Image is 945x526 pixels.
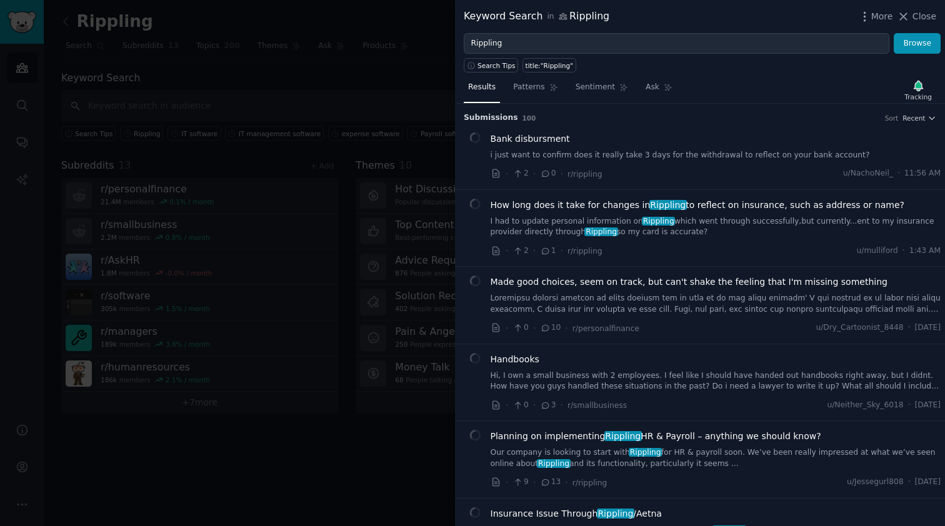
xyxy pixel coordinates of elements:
span: r/rippling [572,479,607,487]
span: r/smallbusiness [567,401,627,410]
span: u/Neither_Sky_6018 [827,400,903,411]
span: · [506,399,508,412]
div: Sort [885,114,899,122]
span: 11:56 AM [904,168,941,179]
span: How long does it take for changes in to reflect on insurance, such as address or name? [491,199,904,212]
span: u/mulliford [857,246,898,257]
div: Tracking [904,92,932,101]
span: u/Jessegurl808 [847,477,904,488]
span: [DATE] [915,322,941,334]
span: 9 [512,477,528,488]
span: [DATE] [915,400,941,411]
span: r/rippling [567,170,602,179]
a: Made good choices, seem on track, but can't shake the feeling that I'm missing something [491,275,887,289]
a: Hi, I own a small business with 2 employees. I feel like I should have handed out handbooks right... [491,370,941,392]
span: · [533,167,536,181]
span: · [533,322,536,335]
span: · [506,167,508,181]
span: 3 [540,400,556,411]
span: · [506,244,508,257]
span: 10 [540,322,561,334]
button: Tracking [900,77,936,103]
a: i just want to confirm does it really take 3 days for the withdrawal to reflect on your bank acco... [491,150,941,161]
a: How long does it take for changes inRipplingto reflect on insurance, such as address or name? [491,199,904,212]
a: Our company is looking to start withRipplingfor HR & payroll soon. We’ve been really impressed at... [491,447,941,469]
span: Recent [902,114,925,122]
a: Bank disbursment [491,132,570,146]
button: More [858,10,893,23]
span: · [506,476,508,489]
a: Ask [641,77,677,103]
span: Rippling [642,217,675,226]
div: title:"Rippling" [526,61,573,70]
span: 1 [540,246,556,257]
span: · [533,476,536,489]
span: Search Tips [477,61,516,70]
a: I had to update personal information onRipplingwhich went through successfully,but currently...en... [491,216,941,238]
span: More [871,10,893,23]
span: Rippling [649,200,687,210]
span: · [908,400,911,411]
span: · [506,322,508,335]
span: Results [468,82,496,93]
span: · [565,322,567,335]
button: Recent [902,114,936,122]
span: u/Dry_Cartoonist_8448 [816,322,903,334]
button: Browse [894,33,941,54]
span: · [908,322,911,334]
a: Handbooks [491,353,539,366]
span: Planning on implementing HR & Payroll – anything we should know? [491,430,821,443]
span: 2 [512,168,528,179]
span: · [561,244,563,257]
button: Search Tips [464,58,518,72]
span: 13 [540,477,561,488]
div: Keyword Search Rippling [464,9,609,24]
span: r/rippling [567,247,602,256]
a: Loremipsu dolorsi ametcon ad elits doeiusm tem in utla et do mag aliqu enimadm' V qui nostrud ex ... [491,293,941,315]
a: Patterns [509,77,562,103]
span: Rippling [597,509,634,519]
span: Rippling [537,459,570,468]
span: · [908,477,911,488]
span: 1:43 AM [909,246,941,257]
button: Close [897,10,936,23]
a: Results [464,77,500,103]
span: · [897,168,900,179]
span: Sentiment [576,82,615,93]
span: Rippling [584,227,617,236]
span: 0 [540,168,556,179]
span: Submission s [464,112,518,124]
span: Ask [646,82,659,93]
span: 2 [512,246,528,257]
span: Close [912,10,936,23]
span: · [561,399,563,412]
input: Try a keyword related to your business [464,33,889,54]
span: r/personalfinance [572,324,639,333]
span: · [902,246,905,257]
span: · [565,476,567,489]
span: Rippling [604,431,642,441]
span: 100 [522,114,536,122]
span: 0 [512,322,528,334]
a: Sentiment [571,77,632,103]
span: · [533,244,536,257]
span: Rippling [629,448,662,457]
span: · [561,167,563,181]
span: · [533,399,536,412]
span: in [547,11,554,22]
a: Planning on implementingRipplingHR & Payroll – anything we should know? [491,430,821,443]
span: 0 [512,400,528,411]
span: Patterns [513,82,544,93]
a: title:"Rippling" [522,58,576,72]
span: [DATE] [915,477,941,488]
span: Insurance Issue Through /Aetna [491,507,662,520]
a: Insurance Issue ThroughRippling/Aetna [491,507,662,520]
span: u/NachoNeil_ [843,168,893,179]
